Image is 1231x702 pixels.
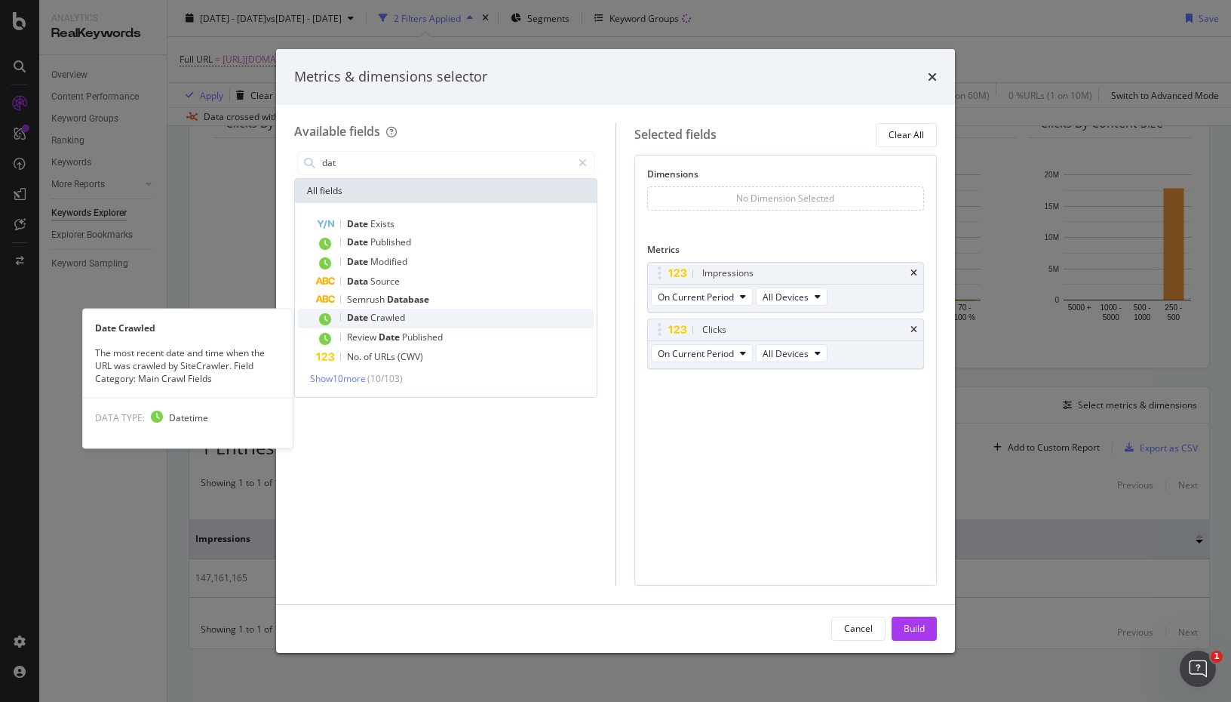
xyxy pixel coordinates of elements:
[647,262,925,313] div: ImpressionstimesOn Current PeriodAll Devices
[347,255,370,268] span: Date
[756,288,827,306] button: All Devices
[347,311,370,324] span: Date
[370,217,394,230] span: Exists
[294,123,380,140] div: Available fields
[83,322,293,334] div: Date Crawled
[370,275,400,288] span: Source
[889,128,924,141] div: Clear All
[347,275,370,288] span: Data
[928,67,937,87] div: times
[647,319,925,369] div: ClickstimesOn Current PeriodAll Devices
[347,350,364,363] span: No.
[658,291,734,303] span: On Current Period
[367,372,403,385] span: ( 10 / 103 )
[892,617,937,641] button: Build
[294,67,487,87] div: Metrics & dimensions selector
[736,192,834,205] div: No Dimension Selected
[647,243,925,262] div: Metrics
[370,311,405,324] span: Crawled
[756,344,827,362] button: All Devices
[310,372,366,385] span: Show 10 more
[763,291,809,303] span: All Devices
[398,350,423,363] span: (CWV)
[651,288,753,306] button: On Current Period
[1180,651,1216,687] iframe: Intercom live chat
[347,293,387,306] span: Semrush
[374,350,398,363] span: URLs
[347,331,379,343] span: Review
[763,347,809,360] span: All Devices
[1211,651,1223,663] span: 1
[347,236,370,248] span: Date
[876,123,937,147] button: Clear All
[658,347,734,360] span: On Current Period
[83,346,293,385] div: The most recent date and time when the URL was crawled by SiteCrawler. Field Category: Main Crawl...
[904,622,925,635] div: Build
[370,236,411,248] span: Published
[910,325,917,334] div: times
[702,322,726,337] div: Clicks
[647,168,925,186] div: Dimensions
[651,344,753,362] button: On Current Period
[321,152,572,174] input: Search by field name
[295,179,597,203] div: All fields
[387,293,429,306] span: Database
[634,126,717,143] div: Selected fields
[910,269,917,278] div: times
[831,617,886,641] button: Cancel
[702,266,754,281] div: Impressions
[276,49,955,653] div: modal
[364,350,374,363] span: of
[370,255,407,268] span: Modified
[379,331,402,343] span: Date
[347,217,370,230] span: Date
[402,331,443,343] span: Published
[844,622,873,635] div: Cancel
